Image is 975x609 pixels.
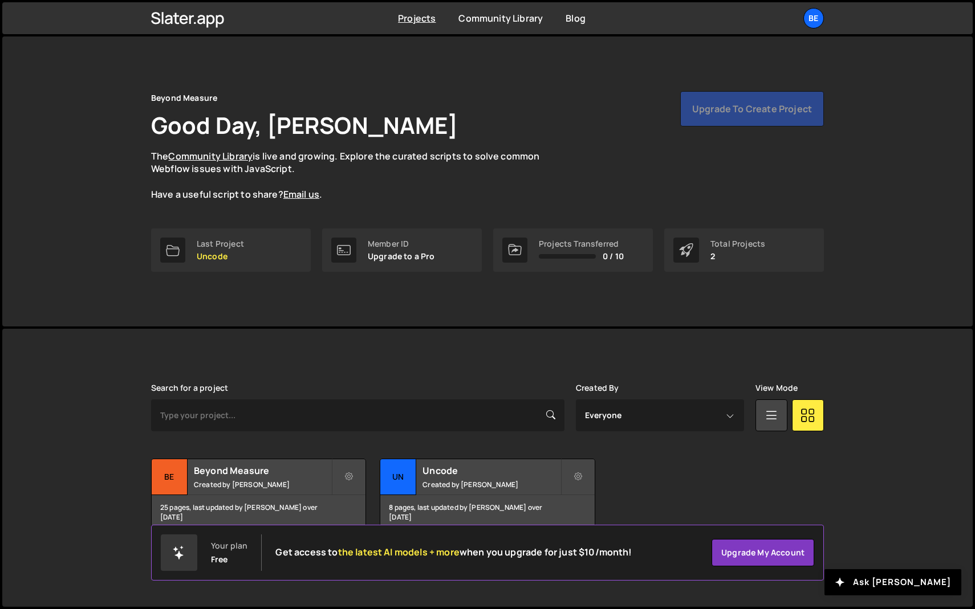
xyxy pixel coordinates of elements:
small: Created by [PERSON_NAME] [194,480,331,489]
div: Projects Transferred [539,239,624,248]
div: Be [152,459,188,495]
p: Uncode [197,252,244,261]
div: 8 pages, last updated by [PERSON_NAME] over [DATE] [380,495,594,529]
a: Upgrade my account [712,539,814,566]
label: Search for a project [151,383,228,393]
div: Free [211,555,228,564]
span: the latest AI models + more [338,546,460,558]
a: Projects [398,12,436,24]
a: Blog [566,12,586,24]
h1: Good Day, [PERSON_NAME] [151,109,458,141]
p: The is live and growing. Explore the curated scripts to solve common Webflow issues with JavaScri... [151,150,562,201]
h2: Get access to when you upgrade for just $10/month! [275,547,632,558]
a: Be Beyond Measure Created by [PERSON_NAME] 25 pages, last updated by [PERSON_NAME] over [DATE] [151,459,366,530]
a: Community Library [458,12,543,24]
p: 2 [710,252,765,261]
h2: Beyond Measure [194,464,331,477]
div: Total Projects [710,239,765,248]
a: Last Project Uncode [151,228,311,272]
button: Ask [PERSON_NAME] [824,569,961,595]
h2: Uncode [422,464,560,477]
div: Member ID [368,239,435,248]
div: 25 pages, last updated by [PERSON_NAME] over [DATE] [152,495,365,529]
span: 0 / 10 [603,252,624,261]
div: Your plan [211,541,247,550]
small: Created by [PERSON_NAME] [422,480,560,489]
a: Email us [283,188,319,201]
div: Un [380,459,416,495]
a: Community Library [168,150,253,162]
label: View Mode [755,383,798,393]
a: Be [803,8,824,28]
div: Beyond Measure [151,91,217,105]
div: Last Project [197,239,244,248]
p: Upgrade to a Pro [368,252,435,261]
input: Type your project... [151,399,564,431]
label: Created By [576,383,619,393]
a: Un Uncode Created by [PERSON_NAME] 8 pages, last updated by [PERSON_NAME] over [DATE] [380,459,595,530]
